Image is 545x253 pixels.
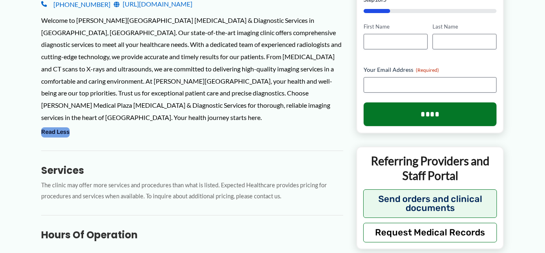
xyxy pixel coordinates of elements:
span: (Required) [416,67,439,73]
button: Read Less [41,127,70,137]
h3: Services [41,164,343,177]
button: Send orders and clinical documents [363,189,497,218]
label: Your Email Address [364,66,497,74]
p: The clinic may offer more services and procedures than what is listed. Expected Healthcare provid... [41,180,343,202]
label: Last Name [432,23,496,31]
div: Welcome to [PERSON_NAME][GEOGRAPHIC_DATA] [MEDICAL_DATA] & Diagnostic Services in [GEOGRAPHIC_DAT... [41,14,343,123]
p: Referring Providers and Staff Portal [363,153,497,183]
h3: Hours of Operation [41,229,343,241]
button: Request Medical Records [363,223,497,242]
label: First Name [364,23,428,31]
